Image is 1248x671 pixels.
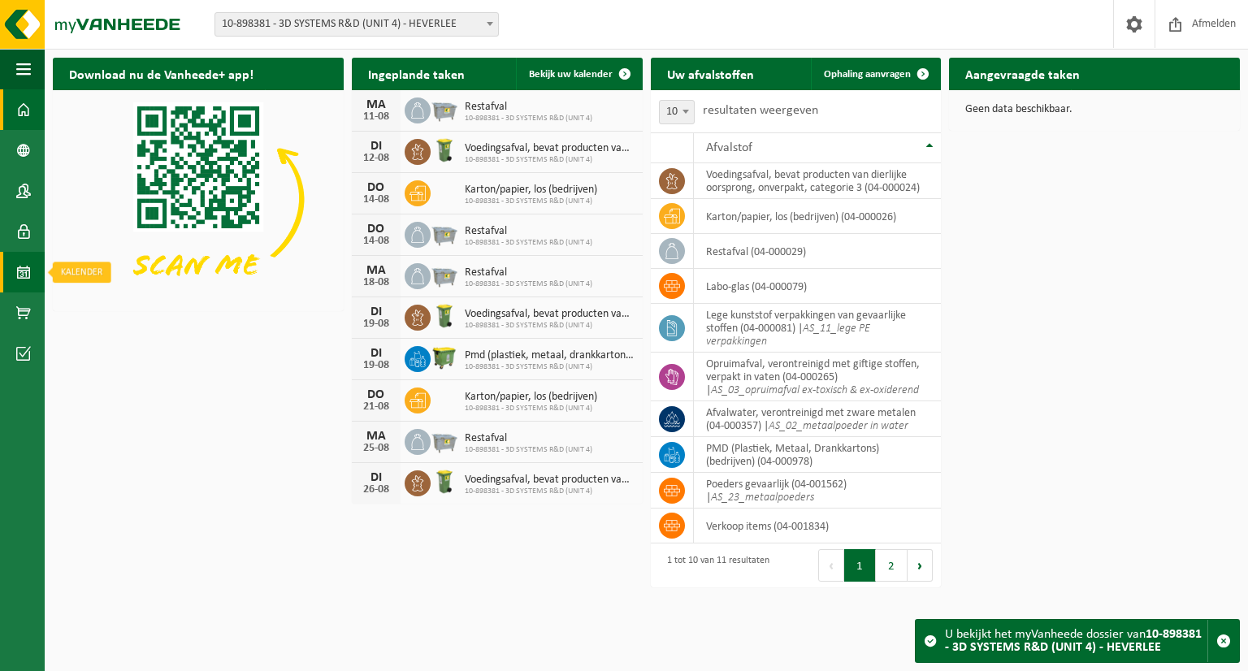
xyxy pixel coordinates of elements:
[360,223,392,236] div: DO
[53,58,270,89] h2: Download nu de Vanheede+ app!
[465,197,597,206] span: 10-898381 - 3D SYSTEMS R&D (UNIT 4)
[694,234,942,269] td: restafval (04-000029)
[214,12,499,37] span: 10-898381 - 3D SYSTEMS R&D (UNIT 4) - HEVERLEE
[949,58,1096,89] h2: Aangevraagde taken
[769,420,908,432] i: AS_02_metaalpoeder in water
[465,362,635,372] span: 10-898381 - 3D SYSTEMS R&D (UNIT 4)
[465,238,592,248] span: 10-898381 - 3D SYSTEMS R&D (UNIT 4)
[465,266,592,279] span: Restafval
[431,261,458,288] img: WB-2500-GAL-GY-01
[360,443,392,454] div: 25-08
[694,353,942,401] td: opruimafval, verontreinigd met giftige stoffen, verpakt in vaten (04-000265) |
[945,620,1207,662] div: U bekijkt het myVanheede dossier van
[352,58,481,89] h2: Ingeplande taken
[431,468,458,496] img: WB-0140-HPE-GN-50
[465,487,635,496] span: 10-898381 - 3D SYSTEMS R&D (UNIT 4)
[465,101,592,114] span: Restafval
[465,474,635,487] span: Voedingsafval, bevat producten van dierlijke oorsprong, onverpakt, categorie 3
[694,437,942,473] td: PMD (Plastiek, Metaal, Drankkartons) (bedrijven) (04-000978)
[360,181,392,194] div: DO
[215,13,498,36] span: 10-898381 - 3D SYSTEMS R&D (UNIT 4) - HEVERLEE
[659,548,769,583] div: 1 tot 10 van 11 resultaten
[818,549,844,582] button: Previous
[431,344,458,371] img: WB-1100-HPE-GN-50
[465,184,597,197] span: Karton/papier, los (bedrijven)
[659,100,695,124] span: 10
[431,426,458,454] img: WB-2500-GAL-GY-01
[694,509,942,543] td: verkoop items (04-001834)
[465,432,592,445] span: Restafval
[360,430,392,443] div: MA
[465,225,592,238] span: Restafval
[53,90,344,308] img: Download de VHEPlus App
[465,445,592,455] span: 10-898381 - 3D SYSTEMS R&D (UNIT 4)
[360,401,392,413] div: 21-08
[465,404,597,413] span: 10-898381 - 3D SYSTEMS R&D (UNIT 4)
[431,219,458,247] img: WB-2500-GAL-GY-01
[694,199,942,234] td: karton/papier, los (bedrijven) (04-000026)
[711,384,919,396] i: AS_03_opruimafval ex-toxisch & ex-oxiderend
[465,321,635,331] span: 10-898381 - 3D SYSTEMS R&D (UNIT 4)
[360,236,392,247] div: 14-08
[876,549,908,582] button: 2
[694,269,942,304] td: labo-glas (04-000079)
[811,58,939,90] a: Ophaling aanvragen
[360,471,392,484] div: DI
[431,302,458,330] img: WB-0140-HPE-GN-50
[360,305,392,318] div: DI
[694,473,942,509] td: Poeders gevaarlijk (04-001562) |
[360,194,392,206] div: 14-08
[360,360,392,371] div: 19-08
[465,142,635,155] span: Voedingsafval, bevat producten van dierlijke oorsprong, onverpakt, categorie 3
[651,58,770,89] h2: Uw afvalstoffen
[360,388,392,401] div: DO
[465,308,635,321] span: Voedingsafval, bevat producten van dierlijke oorsprong, onverpakt, categorie 3
[431,95,458,123] img: WB-2500-GAL-GY-01
[465,279,592,289] span: 10-898381 - 3D SYSTEMS R&D (UNIT 4)
[711,491,814,504] i: AS_23_metaalpoeders
[360,347,392,360] div: DI
[465,114,592,123] span: 10-898381 - 3D SYSTEMS R&D (UNIT 4)
[660,101,694,123] span: 10
[360,140,392,153] div: DI
[465,391,597,404] span: Karton/papier, los (bedrijven)
[965,104,1224,115] p: Geen data beschikbaar.
[360,98,392,111] div: MA
[360,153,392,164] div: 12-08
[431,136,458,164] img: WB-0140-HPE-GN-50
[465,155,635,165] span: 10-898381 - 3D SYSTEMS R&D (UNIT 4)
[360,318,392,330] div: 19-08
[694,163,942,199] td: voedingsafval, bevat producten van dierlijke oorsprong, onverpakt, categorie 3 (04-000024)
[706,323,870,348] i: AS_11_lege PE verpakkingen
[465,349,635,362] span: Pmd (plastiek, metaal, drankkartons) (bedrijven)
[694,401,942,437] td: afvalwater, verontreinigd met zware metalen (04-000357) |
[908,549,933,582] button: Next
[844,549,876,582] button: 1
[694,304,942,353] td: lege kunststof verpakkingen van gevaarlijke stoffen (04-000081) |
[945,628,1202,654] strong: 10-898381 - 3D SYSTEMS R&D (UNIT 4) - HEVERLEE
[360,277,392,288] div: 18-08
[360,484,392,496] div: 26-08
[360,111,392,123] div: 11-08
[706,141,752,154] span: Afvalstof
[703,104,818,117] label: resultaten weergeven
[824,69,911,80] span: Ophaling aanvragen
[516,58,641,90] a: Bekijk uw kalender
[360,264,392,277] div: MA
[529,69,613,80] span: Bekijk uw kalender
